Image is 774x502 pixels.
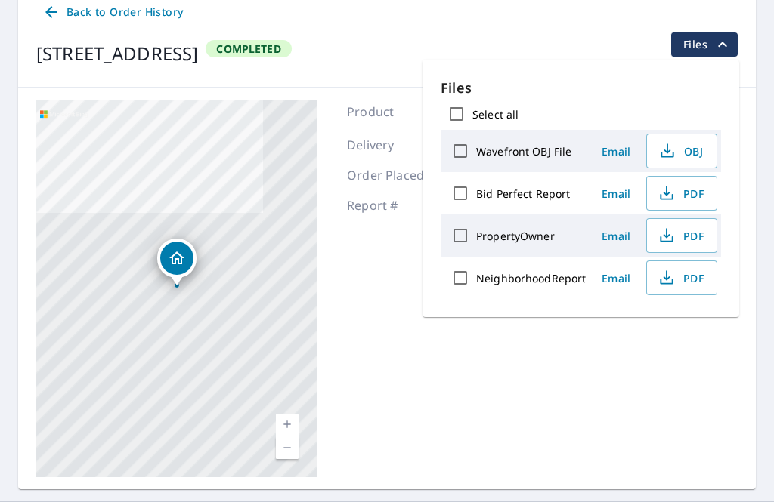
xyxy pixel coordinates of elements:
[441,78,721,98] p: Files
[598,271,634,285] span: Email
[598,186,634,201] span: Email
[646,176,717,211] button: PDF
[347,136,438,154] p: Delivery
[656,269,704,287] span: PDF
[347,103,438,121] p: Product
[592,266,640,290] button: Email
[476,229,555,243] label: PropertyOwner
[476,186,570,201] label: Bid Perfect Report
[157,239,197,285] div: Dropped pin, building 1, Residential property, 904 NE 164th St North Miami Beach, FL 33162
[472,107,519,122] label: Select all
[598,229,634,243] span: Email
[598,144,634,159] span: Email
[36,40,198,67] div: [STREET_ADDRESS]
[347,196,438,214] p: Report #
[656,226,704,245] span: PDF
[42,3,183,22] span: Back to Order History
[656,184,704,202] span: PDF
[476,144,571,159] label: Wavefront OBJ File
[592,224,640,248] button: Email
[276,436,299,459] a: Current Level 17, Zoom Out
[592,182,640,205] button: Email
[656,142,704,160] span: OBJ
[476,271,586,285] label: NeighborhoodReport
[592,140,640,163] button: Email
[276,414,299,436] a: Current Level 17, Zoom In
[670,32,738,57] button: filesDropdownBtn-67313173
[207,42,289,56] span: Completed
[646,218,717,253] button: PDF
[347,166,438,184] p: Order Placed
[646,134,717,168] button: OBJ
[683,35,732,54] span: Files
[646,260,717,295] button: PDF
